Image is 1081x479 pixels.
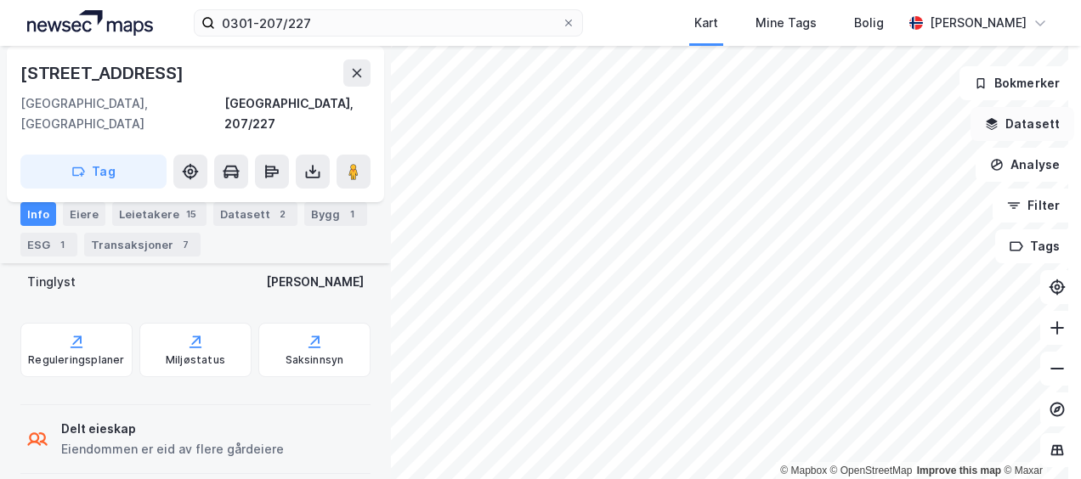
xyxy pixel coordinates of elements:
button: Bokmerker [959,66,1074,100]
div: 2 [274,206,291,223]
div: Tinglyst [27,272,76,292]
a: Improve this map [917,465,1001,476]
div: Miljøstatus [166,353,225,367]
div: 15 [183,206,200,223]
div: Transaksjoner [84,233,201,256]
div: [PERSON_NAME] [930,13,1027,33]
input: Søk på adresse, matrikkel, gårdeiere, leietakere eller personer [215,10,561,36]
div: [GEOGRAPHIC_DATA], [GEOGRAPHIC_DATA] [20,93,224,134]
a: OpenStreetMap [830,465,913,476]
div: [PERSON_NAME] [266,272,364,292]
div: Eiere [63,202,105,226]
img: logo.a4113a55bc3d86da70a041830d287a7e.svg [27,10,153,36]
iframe: Chat Widget [996,397,1081,479]
div: Info [20,202,56,226]
button: Datasett [971,107,1074,141]
div: Datasett [213,202,297,226]
div: Eiendommen er eid av flere gårdeiere [61,439,284,459]
button: Analyse [976,148,1074,182]
div: [STREET_ADDRESS] [20,59,187,87]
button: Filter [993,189,1074,223]
div: Leietakere [112,202,207,226]
a: Mapbox [780,465,827,476]
div: Mine Tags [756,13,817,33]
button: Tag [20,155,167,189]
div: Reguleringsplaner [28,353,124,367]
button: Tags [995,229,1074,263]
div: Kontrollprogram for chat [996,397,1081,479]
div: [GEOGRAPHIC_DATA], 207/227 [224,93,371,134]
div: 7 [177,236,194,253]
div: Saksinnsyn [286,353,344,367]
div: ESG [20,233,77,256]
div: 1 [54,236,71,253]
div: Kart [694,13,718,33]
div: Delt eieskap [61,419,284,439]
div: 1 [343,206,360,223]
div: Bygg [304,202,367,226]
div: Bolig [854,13,884,33]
